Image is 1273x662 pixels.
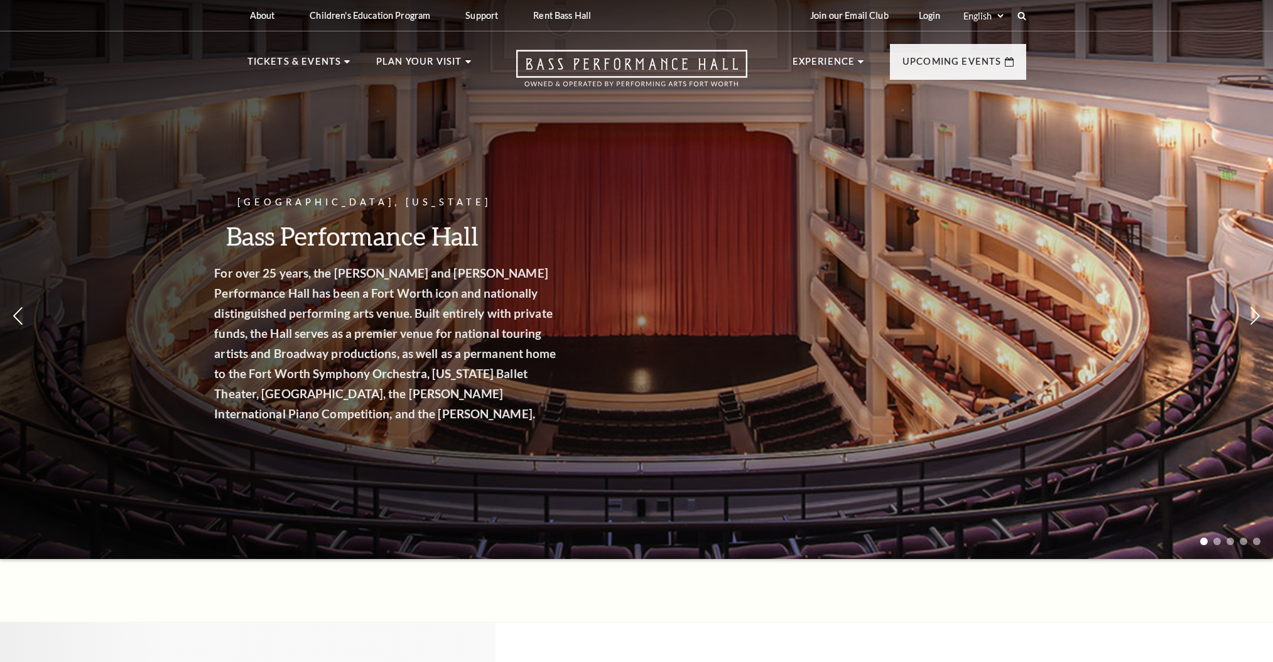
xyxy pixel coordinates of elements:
p: Rent Bass Hall [533,10,591,21]
p: Experience [793,54,855,77]
strong: For over 25 years, the [PERSON_NAME] and [PERSON_NAME] Performance Hall has been a Fort Worth ico... [242,266,584,421]
p: About [250,10,275,21]
p: Support [465,10,498,21]
p: Upcoming Events [902,54,1002,77]
p: Tickets & Events [247,54,342,77]
p: Plan Your Visit [376,54,462,77]
select: Select: [961,10,1005,22]
h3: Bass Performance Hall [242,220,588,252]
p: Children's Education Program [310,10,430,21]
p: [GEOGRAPHIC_DATA], [US_STATE] [242,195,588,210]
